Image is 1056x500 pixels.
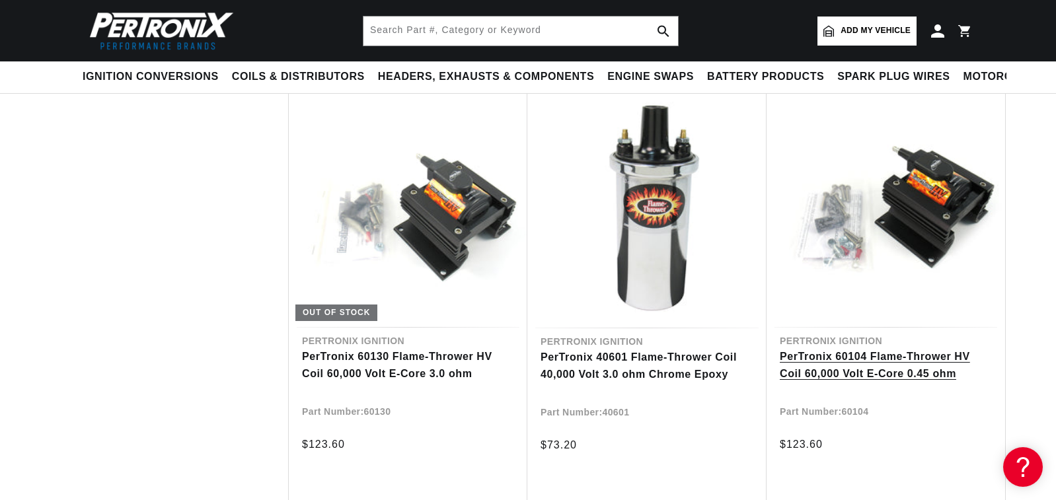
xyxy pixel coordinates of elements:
[817,17,917,46] a: Add my vehicle
[541,349,753,382] a: PerTronix 40601 Flame-Thrower Coil 40,000 Volt 3.0 ohm Chrome Epoxy
[957,61,1049,92] summary: Motorcycle
[363,17,678,46] input: Search Part #, Category or Keyword
[837,70,950,84] span: Spark Plug Wires
[232,70,365,84] span: Coils & Distributors
[371,61,601,92] summary: Headers, Exhausts & Components
[831,61,956,92] summary: Spark Plug Wires
[601,61,700,92] summary: Engine Swaps
[707,70,824,84] span: Battery Products
[225,61,371,92] summary: Coils & Distributors
[780,348,992,382] a: PerTronix 60104 Flame-Thrower HV Coil 60,000 Volt E-Core 0.45 ohm
[378,70,594,84] span: Headers, Exhausts & Components
[963,70,1042,84] span: Motorcycle
[841,24,911,37] span: Add my vehicle
[607,70,694,84] span: Engine Swaps
[649,17,678,46] button: search button
[83,70,219,84] span: Ignition Conversions
[700,61,831,92] summary: Battery Products
[302,348,514,382] a: PerTronix 60130 Flame-Thrower HV Coil 60,000 Volt E-Core 3.0 ohm
[83,61,225,92] summary: Ignition Conversions
[83,8,235,54] img: Pertronix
